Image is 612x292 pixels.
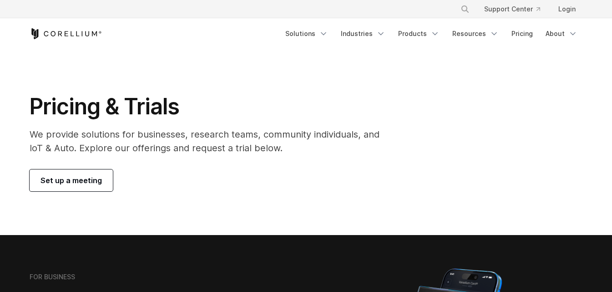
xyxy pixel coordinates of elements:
a: Pricing [506,26,538,42]
a: Corellium Home [30,28,102,39]
div: Navigation Menu [280,26,583,42]
p: We provide solutions for businesses, research teams, community individuals, and IoT & Auto. Explo... [30,128,392,155]
h1: Pricing & Trials [30,93,392,120]
div: Navigation Menu [450,1,583,17]
a: Set up a meeting [30,169,113,191]
a: Login [551,1,583,17]
a: About [540,26,583,42]
a: Solutions [280,26,334,42]
span: Set up a meeting [40,175,102,186]
a: Support Center [477,1,547,17]
h6: FOR BUSINESS [30,273,75,281]
button: Search [457,1,473,17]
a: Resources [447,26,504,42]
a: Products [393,26,445,42]
a: Industries [335,26,391,42]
